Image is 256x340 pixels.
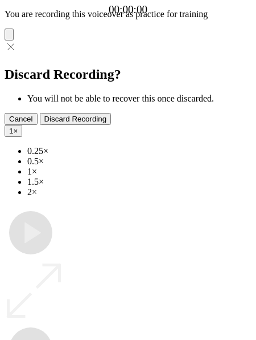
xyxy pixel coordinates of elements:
p: You are recording this voiceover as practice for training [5,9,251,19]
li: You will not be able to recover this once discarded. [27,94,251,104]
h2: Discard Recording? [5,67,251,82]
li: 1.5× [27,177,251,187]
li: 2× [27,187,251,197]
a: 00:00:00 [109,3,147,16]
span: 1 [9,127,13,135]
li: 0.5× [27,156,251,167]
button: Discard Recording [40,113,112,125]
button: 1× [5,125,22,137]
li: 0.25× [27,146,251,156]
li: 1× [27,167,251,177]
button: Cancel [5,113,38,125]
